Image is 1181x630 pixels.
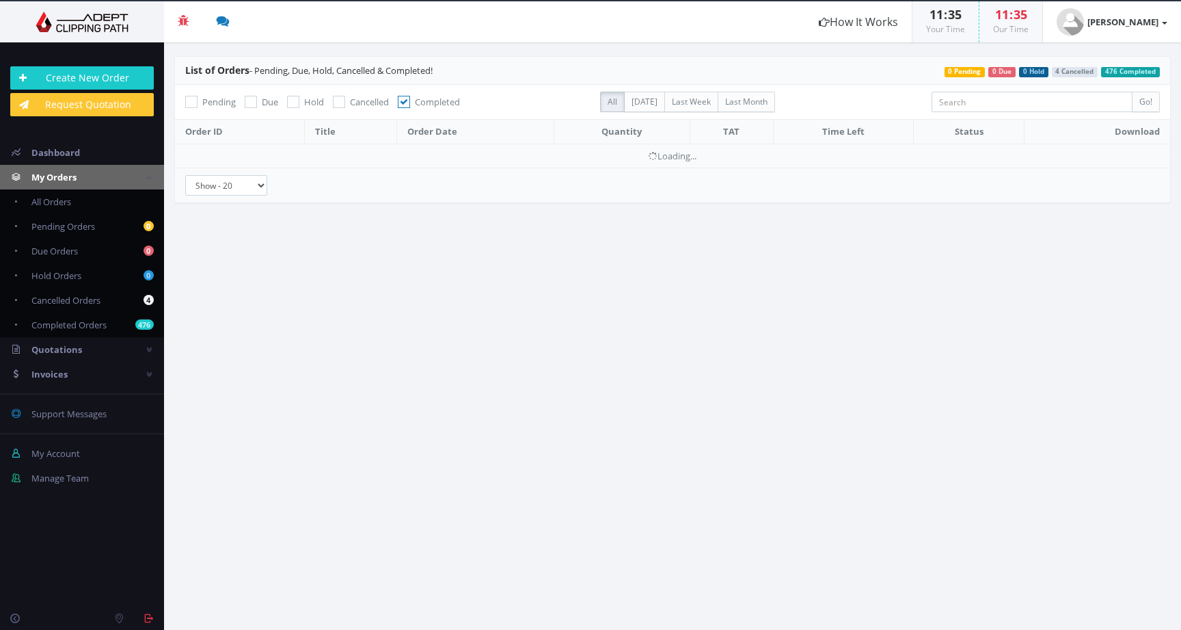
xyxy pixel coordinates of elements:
span: My Account [31,447,80,460]
span: Manage Team [31,472,89,484]
span: Completed Orders [31,319,107,331]
span: Pending Orders [31,220,95,233]
span: Pending [202,96,236,108]
b: 0 [144,221,154,231]
th: TAT [690,120,773,144]
span: All Orders [31,196,71,208]
input: Go! [1132,92,1160,112]
span: : [1009,6,1014,23]
label: [DATE] [624,92,665,112]
span: Hold [304,96,324,108]
input: Search [932,92,1132,112]
small: Our Time [993,23,1029,35]
th: Download [1024,120,1170,144]
label: Last Month [718,92,775,112]
span: Completed [415,96,460,108]
span: 0 Pending [945,67,986,77]
span: 4 Cancelled [1052,67,1098,77]
span: Cancelled [350,96,389,108]
a: Request Quotation [10,93,154,116]
span: 11 [929,6,943,23]
span: : [943,6,948,23]
a: Create New Order [10,66,154,90]
th: Time Left [773,120,914,144]
span: List of Orders [185,64,249,77]
small: Your Time [926,23,965,35]
th: Order Date [396,120,554,144]
label: Last Week [664,92,718,112]
span: Due [262,96,278,108]
span: - Pending, Due, Hold, Cancelled & Completed! [185,64,433,77]
span: Quotations [31,343,82,356]
span: Due Orders [31,245,78,257]
span: Cancelled Orders [31,294,100,306]
th: Title [304,120,396,144]
strong: [PERSON_NAME] [1087,16,1158,28]
b: 0 [144,270,154,280]
img: user_default.jpg [1057,8,1084,36]
label: All [600,92,625,112]
span: 0 Due [988,67,1016,77]
span: 0 Hold [1019,67,1048,77]
span: Invoices [31,368,68,380]
img: Adept Graphics [10,12,154,32]
b: 4 [144,295,154,305]
b: 0 [144,246,154,256]
span: 11 [995,6,1009,23]
a: [PERSON_NAME] [1043,1,1181,42]
a: How It Works [805,1,912,42]
span: 35 [948,6,962,23]
span: Support Messages [31,408,107,420]
span: My Orders [31,171,77,183]
span: 476 Completed [1101,67,1160,77]
th: Order ID [175,120,304,144]
b: 476 [135,319,154,330]
span: Dashboard [31,146,80,159]
td: Loading... [175,144,1170,168]
span: Hold Orders [31,270,81,282]
span: Quantity [601,125,642,137]
th: Status [914,120,1024,144]
span: 35 [1014,6,1027,23]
